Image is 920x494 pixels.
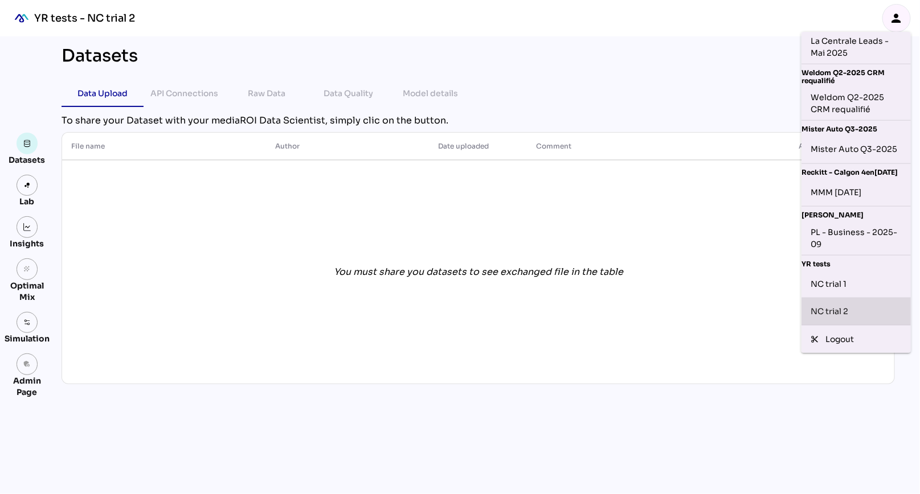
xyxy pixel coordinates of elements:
[23,139,31,147] img: data.svg
[62,133,266,160] th: File name
[811,35,902,59] div: La Centrale Leads - Mai 2025
[811,92,902,116] div: Weldom Q2-2025 CRM requalifié
[34,11,135,25] div: YR tests - NC trial 2
[403,87,459,100] div: Model details
[23,182,31,190] img: lab.svg
[811,302,902,320] div: NC trial 2
[802,121,911,135] div: Mister Auto Q3-2025
[811,183,902,201] div: MMM [DATE]
[890,11,903,25] i: person
[527,133,731,160] th: Comment
[10,238,44,249] div: Insights
[62,46,138,66] div: Datasets
[15,196,40,207] div: Lab
[23,319,31,327] img: settings.svg
[5,280,50,303] div: Optimal Mix
[802,207,911,221] div: [PERSON_NAME]
[731,133,895,160] th: Actions
[825,334,902,345] div: Logout
[430,133,528,160] th: Date uploaded
[23,265,31,273] i: grain
[9,6,34,31] div: mediaROI
[324,87,374,100] div: Data Quality
[77,87,128,100] div: Data Upload
[811,275,902,293] div: NC trial 1
[5,375,50,398] div: Admin Page
[811,335,819,343] i: content_cut
[23,360,31,368] i: admin_panel_settings
[334,265,624,279] div: You must share you datasets to see exchanged file in the table
[811,227,902,250] div: PL - Business - 2025-09
[151,87,219,100] div: API Connections
[5,333,50,344] div: Simulation
[266,133,429,160] th: Author
[62,114,895,127] div: To share your Dataset with your mediaROI Data Scientist, simply clic on the button.
[802,164,911,179] div: Reckitt - Calgon 4en[DATE]
[802,64,911,88] div: Weldom Q2-2025 CRM requalifié
[9,154,46,166] div: Datasets
[811,141,902,159] div: Mister Auto Q3-2025
[802,256,911,270] div: YR tests
[248,87,285,100] div: Raw Data
[23,223,31,231] img: graph.svg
